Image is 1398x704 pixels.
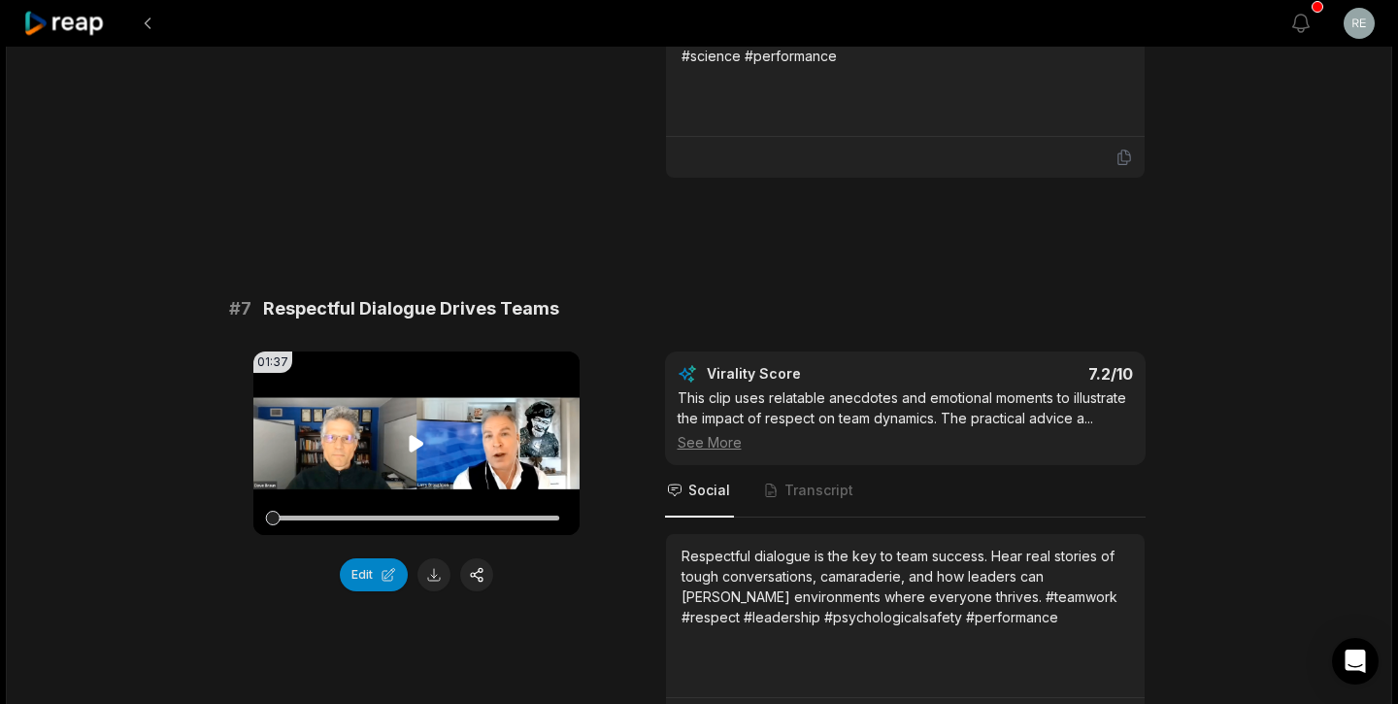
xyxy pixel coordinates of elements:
[784,481,853,500] span: Transcript
[665,465,1146,518] nav: Tabs
[253,352,580,535] video: Your browser does not support mp4 format.
[682,546,1129,627] div: Respectful dialogue is the key to team success. Hear real stories of tough conversations, camarad...
[678,387,1133,453] div: This clip uses relatable anecdotes and emotional moments to illustrate the impact of respect on t...
[707,364,915,384] div: Virality Score
[263,295,559,322] span: Respectful Dialogue Drives Teams
[678,432,1133,453] div: See More
[1332,638,1379,685] div: Open Intercom Messenger
[229,295,251,322] span: # 7
[688,481,730,500] span: Social
[924,364,1133,384] div: 7.2 /10
[340,558,408,591] button: Edit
